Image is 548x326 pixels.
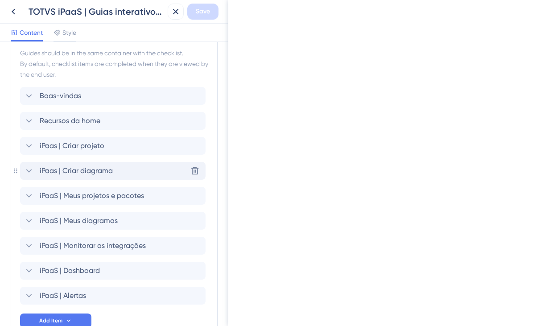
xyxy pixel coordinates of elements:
span: Boas-vindas [40,91,81,101]
span: iPaaS | Meus diagramas [40,215,118,226]
span: Save [196,6,210,17]
span: iPaas | Criar diagrama [40,165,113,176]
span: iPaas | Criar projeto [40,140,104,151]
button: Save [187,4,218,20]
span: iPaaS | Dashboard [40,265,100,276]
div: TOTVS iPaaS | Guias interativos da home [29,5,164,18]
span: Style [62,27,76,38]
span: Add Item [39,317,62,324]
span: iPaaS | Alertas [40,290,86,301]
span: Recursos da home [40,116,100,126]
div: Guides should be in the same container with the checklist. By default, checklist items are comple... [20,48,208,80]
span: iPaaS | Meus projetos e pacotes [40,190,144,201]
span: iPaaS | Monitorar as integrações [40,240,146,251]
span: Content [20,27,43,38]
